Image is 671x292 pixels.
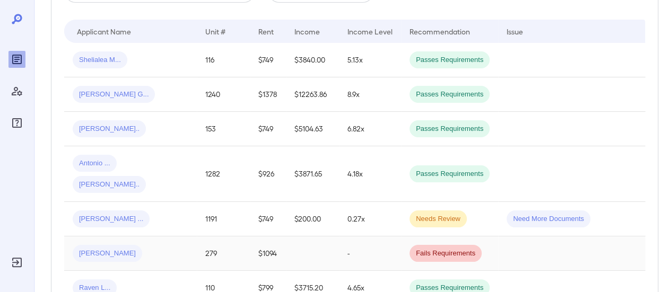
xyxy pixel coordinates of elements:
td: $749 [250,43,286,77]
div: Manage Users [8,83,25,100]
td: 0.27x [339,202,401,236]
span: Need More Documents [507,214,590,224]
td: $3840.00 [286,43,339,77]
div: Income [294,25,320,38]
td: 5.13x [339,43,401,77]
span: [PERSON_NAME] ... [73,214,150,224]
td: 116 [197,43,250,77]
div: Rent [258,25,275,38]
span: [PERSON_NAME].. [73,180,146,190]
div: Reports [8,51,25,68]
td: 1240 [197,77,250,112]
td: - [339,236,401,271]
td: 1191 [197,202,250,236]
td: $200.00 [286,202,339,236]
td: $1094 [250,236,286,271]
span: Fails Requirements [409,249,482,259]
div: Applicant Name [77,25,131,38]
td: $3871.65 [286,146,339,202]
span: [PERSON_NAME] G... [73,90,155,100]
td: 6.82x [339,112,401,146]
td: $1378 [250,77,286,112]
span: [PERSON_NAME].. [73,124,146,134]
span: Passes Requirements [409,124,490,134]
td: 8.9x [339,77,401,112]
div: Recommendation [409,25,470,38]
td: 4.18x [339,146,401,202]
div: Unit # [205,25,225,38]
span: Needs Review [409,214,467,224]
td: 153 [197,112,250,146]
span: Passes Requirements [409,55,490,65]
span: Antonio ... [73,158,117,169]
span: [PERSON_NAME] [73,249,142,259]
td: $5104.63 [286,112,339,146]
span: Passes Requirements [409,90,490,100]
td: 1282 [197,146,250,202]
span: Passes Requirements [409,169,490,179]
div: FAQ [8,114,25,131]
td: $749 [250,112,286,146]
span: Shelialea M... [73,55,127,65]
td: $926 [250,146,286,202]
td: $12263.86 [286,77,339,112]
div: Income Level [347,25,393,38]
td: $749 [250,202,286,236]
td: 279 [197,236,250,271]
div: Issue [507,25,524,38]
div: Log Out [8,254,25,271]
